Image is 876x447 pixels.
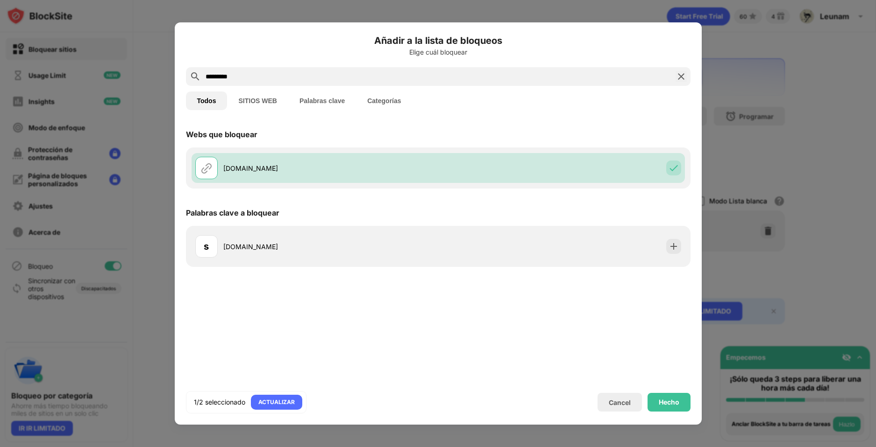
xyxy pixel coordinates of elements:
[223,242,438,251] div: [DOMAIN_NAME]
[258,398,295,407] div: ACTUALIZAR
[204,239,209,253] div: s
[676,71,687,82] img: search-close
[223,163,438,173] div: [DOMAIN_NAME]
[186,91,228,110] button: Todos
[186,34,691,48] h6: Añadir a la lista de bloqueos
[288,91,356,110] button: Palabras clave
[609,398,631,406] div: Cancel
[190,71,201,82] img: search.svg
[186,130,257,139] div: Webs que bloquear
[186,49,691,56] div: Elige cuál bloquear
[356,91,412,110] button: Categorías
[201,162,212,174] img: url.svg
[194,398,245,407] div: 1/2 seleccionado
[227,91,288,110] button: SITIOS WEB
[186,208,279,217] div: Palabras clave a bloquear
[659,398,679,406] div: Hecho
